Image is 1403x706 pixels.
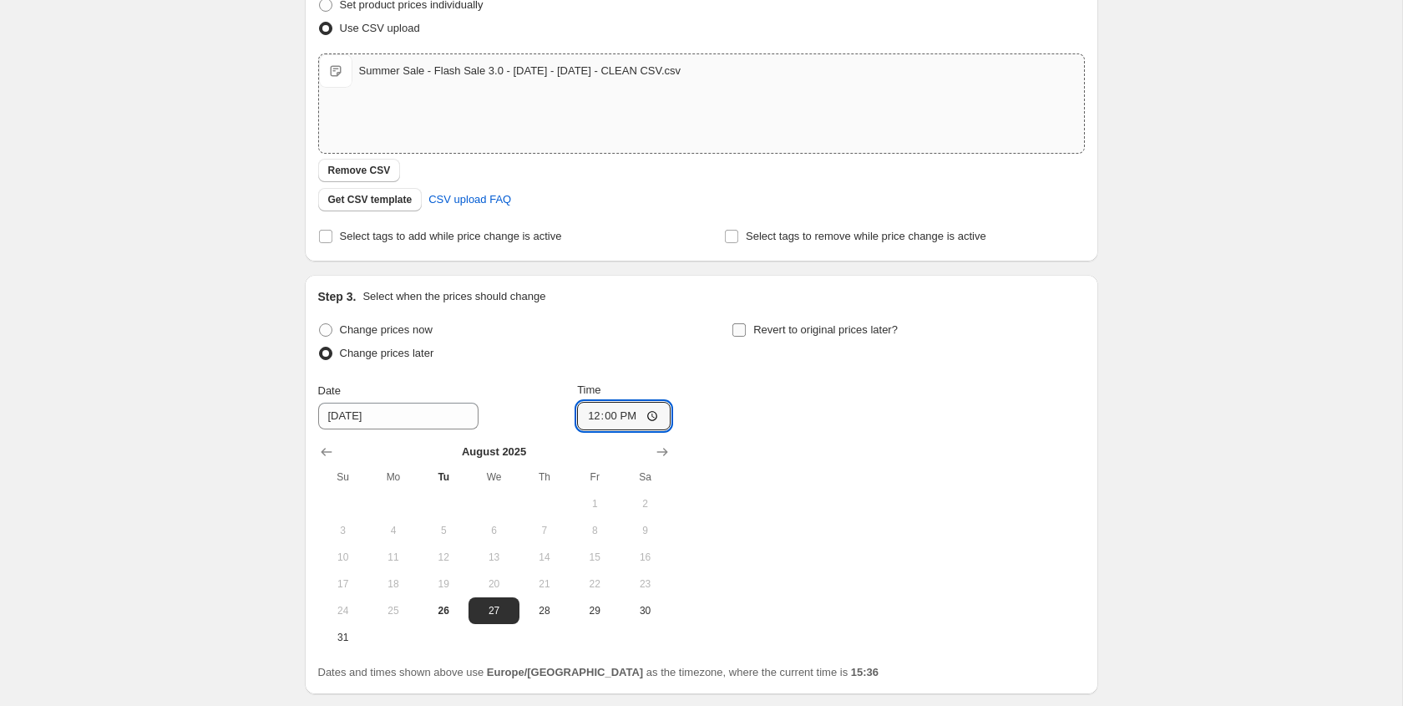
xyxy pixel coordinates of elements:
span: 19 [425,577,462,591]
button: Sunday August 3 2025 [318,517,368,544]
span: Time [577,383,600,396]
button: Saturday August 9 2025 [620,517,670,544]
th: Saturday [620,464,670,490]
span: 1 [576,497,613,510]
span: 29 [576,604,613,617]
button: Remove CSV [318,159,401,182]
button: Sunday August 17 2025 [318,571,368,597]
th: Friday [570,464,620,490]
span: 21 [526,577,563,591]
button: Monday August 25 2025 [368,597,418,624]
button: Monday August 4 2025 [368,517,418,544]
button: Saturday August 2 2025 [620,490,670,517]
span: Th [526,470,563,484]
button: Get CSV template [318,188,423,211]
button: Thursday August 7 2025 [519,517,570,544]
span: 11 [375,551,412,564]
p: Select when the prices should change [362,288,545,305]
span: 8 [576,524,613,537]
button: Thursday August 14 2025 [519,544,570,571]
button: Wednesday August 6 2025 [469,517,519,544]
button: Sunday August 24 2025 [318,597,368,624]
span: 4 [375,524,412,537]
span: 17 [325,577,362,591]
button: Saturday August 23 2025 [620,571,670,597]
b: Europe/[GEOGRAPHIC_DATA] [487,666,643,678]
span: Revert to original prices later? [753,323,898,336]
span: Mo [375,470,412,484]
span: Su [325,470,362,484]
span: CSV upload FAQ [428,191,511,208]
button: Thursday August 28 2025 [519,597,570,624]
button: Friday August 22 2025 [570,571,620,597]
span: 26 [425,604,462,617]
span: 2 [626,497,663,510]
span: 15 [576,551,613,564]
button: Wednesday August 20 2025 [469,571,519,597]
span: 7 [526,524,563,537]
span: 30 [626,604,663,617]
th: Wednesday [469,464,519,490]
span: Get CSV template [328,193,413,206]
span: Tu [425,470,462,484]
span: 27 [475,604,512,617]
button: Friday August 8 2025 [570,517,620,544]
span: Dates and times shown above use as the timezone, where the current time is [318,666,879,678]
span: Change prices later [340,347,434,359]
span: 12 [425,551,462,564]
span: 5 [425,524,462,537]
button: Monday August 18 2025 [368,571,418,597]
span: 23 [626,577,663,591]
button: Wednesday August 13 2025 [469,544,519,571]
span: 3 [325,524,362,537]
th: Tuesday [418,464,469,490]
span: Select tags to remove while price change is active [746,230,986,242]
h2: Step 3. [318,288,357,305]
input: 12:00 [577,402,671,430]
button: Show previous month, July 2025 [315,440,338,464]
span: 6 [475,524,512,537]
th: Thursday [519,464,570,490]
button: Friday August 29 2025 [570,597,620,624]
span: Date [318,384,341,397]
b: 15:36 [851,666,879,678]
span: 14 [526,551,563,564]
button: Thursday August 21 2025 [519,571,570,597]
span: 9 [626,524,663,537]
span: 13 [475,551,512,564]
button: Sunday August 10 2025 [318,544,368,571]
button: Saturday August 16 2025 [620,544,670,571]
span: Sa [626,470,663,484]
span: We [475,470,512,484]
th: Sunday [318,464,368,490]
button: Tuesday August 12 2025 [418,544,469,571]
span: Change prices now [340,323,433,336]
span: 18 [375,577,412,591]
span: Fr [576,470,613,484]
button: Show next month, September 2025 [651,440,674,464]
span: Select tags to add while price change is active [340,230,562,242]
button: Monday August 11 2025 [368,544,418,571]
span: 10 [325,551,362,564]
span: 24 [325,604,362,617]
button: Saturday August 30 2025 [620,597,670,624]
span: 22 [576,577,613,591]
span: 31 [325,631,362,644]
button: Tuesday August 5 2025 [418,517,469,544]
button: Friday August 1 2025 [570,490,620,517]
th: Monday [368,464,418,490]
span: 16 [626,551,663,564]
span: 28 [526,604,563,617]
span: Remove CSV [328,164,391,177]
span: Use CSV upload [340,22,420,34]
span: 25 [375,604,412,617]
button: Tuesday August 19 2025 [418,571,469,597]
button: Wednesday August 27 2025 [469,597,519,624]
span: 20 [475,577,512,591]
div: Summer Sale - Flash Sale 3.0 - [DATE] - [DATE] - CLEAN CSV.csv [359,63,681,79]
button: Sunday August 31 2025 [318,624,368,651]
button: Friday August 15 2025 [570,544,620,571]
button: Today Tuesday August 26 2025 [418,597,469,624]
a: CSV upload FAQ [418,186,521,213]
input: 8/26/2025 [318,403,479,429]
